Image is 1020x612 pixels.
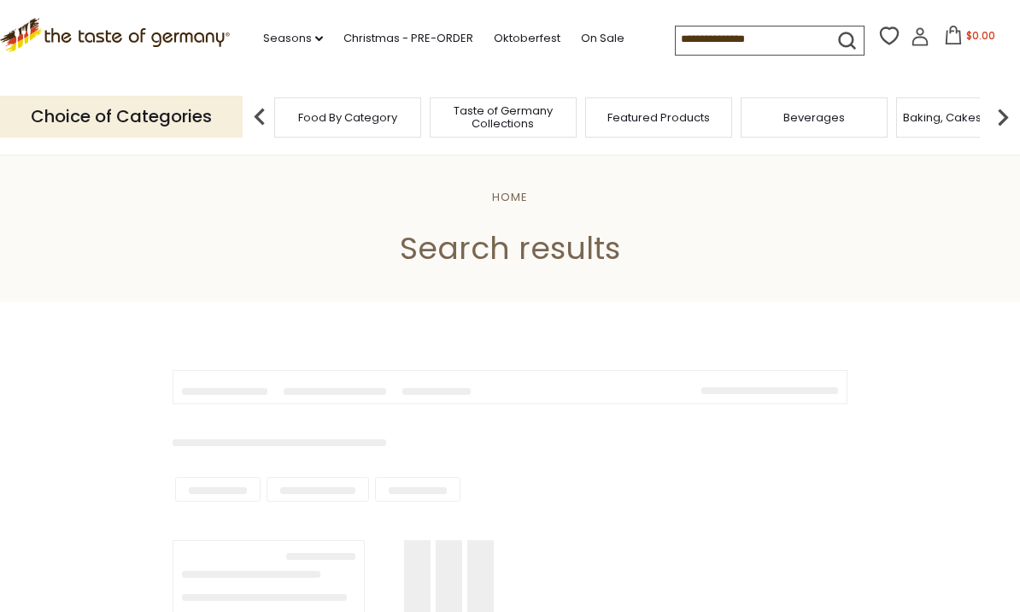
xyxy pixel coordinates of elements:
img: next arrow [986,100,1020,134]
a: Taste of Germany Collections [435,104,572,130]
a: Featured Products [607,111,710,124]
span: $0.00 [966,28,995,43]
a: Home [492,189,528,205]
a: On Sale [581,29,624,48]
img: previous arrow [243,100,277,134]
button: $0.00 [933,26,1005,51]
a: Oktoberfest [494,29,560,48]
a: Food By Category [298,111,397,124]
a: Christmas - PRE-ORDER [343,29,473,48]
a: Beverages [783,111,845,124]
h1: Search results [53,229,967,268]
a: Seasons [263,29,323,48]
